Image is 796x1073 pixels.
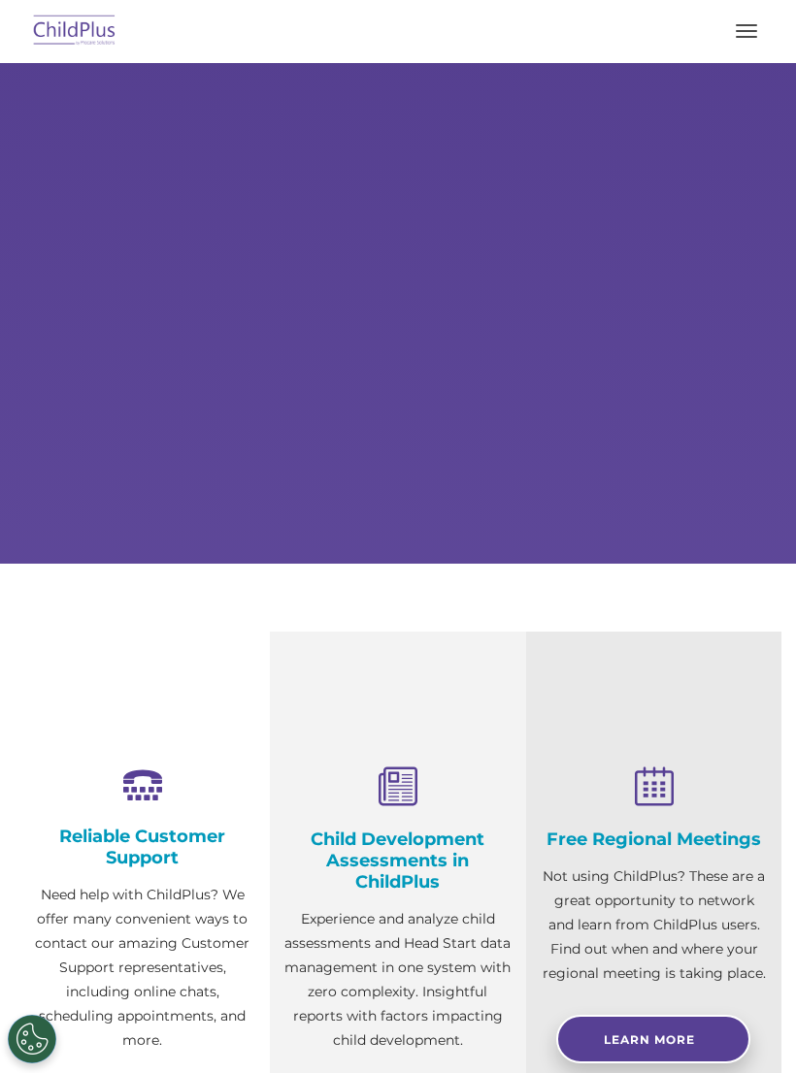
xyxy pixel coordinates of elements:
[556,1015,750,1063] a: Learn More
[29,826,255,868] h4: Reliable Customer Support
[541,864,767,986] p: Not using ChildPlus? These are a great opportunity to network and learn from ChildPlus users. Fin...
[284,829,511,893] h4: Child Development Assessments in ChildPlus
[284,907,511,1053] p: Experience and analyze child assessments and Head Start data management in one system with zero c...
[8,1015,56,1063] button: Cookies Settings
[541,829,767,850] h4: Free Regional Meetings
[29,9,120,54] img: ChildPlus by Procare Solutions
[29,883,255,1053] p: Need help with ChildPlus? We offer many convenient ways to contact our amazing Customer Support r...
[604,1032,695,1047] span: Learn More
